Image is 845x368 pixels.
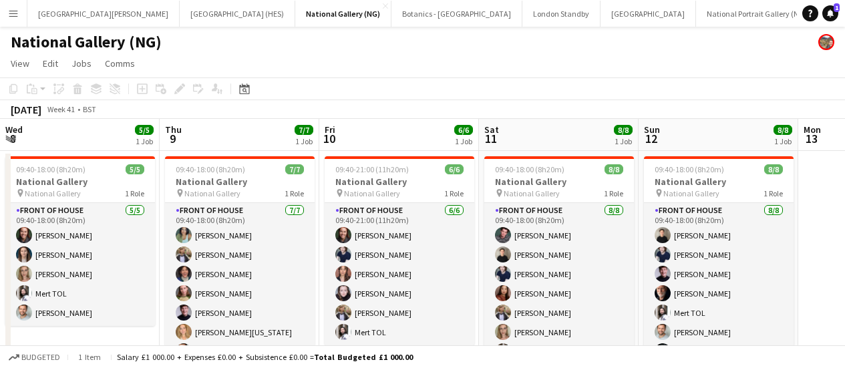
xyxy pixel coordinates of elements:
[184,188,240,198] span: National Gallery
[11,32,162,52] h1: National Gallery (NG)
[325,156,474,345] app-job-card: 09:40-21:00 (11h20m)6/6National Gallery National Gallery1 RoleFront of House6/609:40-21:00 (11h20...
[445,164,464,174] span: 6/6
[644,124,660,136] span: Sun
[615,136,632,146] div: 1 Job
[614,125,633,135] span: 8/8
[5,55,35,72] a: View
[5,203,155,326] app-card-role: Front of House5/509:40-18:00 (8h20m)[PERSON_NAME][PERSON_NAME][PERSON_NAME]Mert TOL[PERSON_NAME]
[604,188,623,198] span: 1 Role
[504,188,560,198] span: National Gallery
[43,57,58,69] span: Edit
[444,188,464,198] span: 1 Role
[295,136,313,146] div: 1 Job
[11,103,41,116] div: [DATE]
[165,156,315,354] app-job-card: 09:40-18:00 (8h20m)7/7National Gallery National Gallery1 RoleFront of House7/709:40-18:00 (8h20m)...
[834,3,840,12] span: 1
[642,131,660,146] span: 12
[165,176,315,188] h3: National Gallery
[163,131,182,146] span: 9
[764,164,783,174] span: 8/8
[323,131,335,146] span: 10
[66,55,97,72] a: Jobs
[774,125,792,135] span: 8/8
[774,136,792,146] div: 1 Job
[27,1,180,27] button: [GEOGRAPHIC_DATA][PERSON_NAME]
[605,164,623,174] span: 8/8
[165,203,315,365] app-card-role: Front of House7/709:40-18:00 (8h20m)[PERSON_NAME][PERSON_NAME][PERSON_NAME][PERSON_NAME][PERSON_N...
[484,124,499,136] span: Sat
[601,1,696,27] button: [GEOGRAPHIC_DATA]
[391,1,522,27] button: Botanics - [GEOGRAPHIC_DATA]
[25,188,81,198] span: National Gallery
[11,57,29,69] span: View
[285,164,304,174] span: 7/7
[135,125,154,135] span: 5/5
[16,164,86,174] span: 09:40-18:00 (8h20m)
[454,125,473,135] span: 6/6
[325,203,474,345] app-card-role: Front of House6/609:40-21:00 (11h20m)[PERSON_NAME][PERSON_NAME][PERSON_NAME][PERSON_NAME][PERSON_...
[73,352,106,362] span: 1 item
[484,176,634,188] h3: National Gallery
[644,176,794,188] h3: National Gallery
[105,57,135,69] span: Comms
[484,156,634,354] app-job-card: 09:40-18:00 (8h20m)8/8National Gallery National Gallery1 RoleFront of House8/809:40-18:00 (8h20m)...
[335,164,409,174] span: 09:40-21:00 (11h20m)
[285,188,304,198] span: 1 Role
[344,188,400,198] span: National Gallery
[117,352,413,362] div: Salary £1 000.00 + Expenses £0.00 + Subsistence £0.00 =
[325,124,335,136] span: Fri
[522,1,601,27] button: London Standby
[44,104,77,114] span: Week 41
[822,5,838,21] a: 1
[644,156,794,354] app-job-card: 09:40-18:00 (8h20m)8/8National Gallery National Gallery1 RoleFront of House8/809:40-18:00 (8h20m)...
[37,55,63,72] a: Edit
[21,353,60,362] span: Budgeted
[136,136,153,146] div: 1 Job
[455,136,472,146] div: 1 Job
[295,125,313,135] span: 7/7
[818,34,834,50] app-user-avatar: Alyce Paton
[764,188,783,198] span: 1 Role
[5,124,23,136] span: Wed
[71,57,92,69] span: Jobs
[655,164,724,174] span: 09:40-18:00 (8h20m)
[125,188,144,198] span: 1 Role
[802,131,821,146] span: 13
[325,176,474,188] h3: National Gallery
[5,156,155,326] app-job-card: 09:40-18:00 (8h20m)5/5National Gallery National Gallery1 RoleFront of House5/509:40-18:00 (8h20m)...
[314,352,413,362] span: Total Budgeted £1 000.00
[7,350,62,365] button: Budgeted
[83,104,96,114] div: BST
[663,188,719,198] span: National Gallery
[3,131,23,146] span: 8
[5,176,155,188] h3: National Gallery
[180,1,295,27] button: [GEOGRAPHIC_DATA] (HES)
[804,124,821,136] span: Mon
[165,124,182,136] span: Thu
[495,164,564,174] span: 09:40-18:00 (8h20m)
[100,55,140,72] a: Comms
[295,1,391,27] button: National Gallery (NG)
[176,164,245,174] span: 09:40-18:00 (8h20m)
[126,164,144,174] span: 5/5
[482,131,499,146] span: 11
[696,1,822,27] button: National Portrait Gallery (NPG)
